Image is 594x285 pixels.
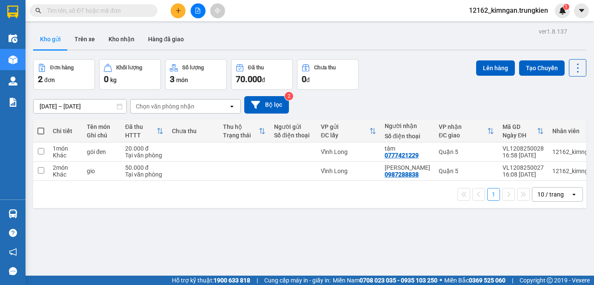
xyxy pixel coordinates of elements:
[125,132,157,139] div: HTTT
[574,3,589,18] button: caret-down
[285,92,293,100] sup: 2
[53,171,78,178] div: Khác
[439,123,487,130] div: VP nhận
[236,74,262,84] span: 70.000
[439,168,494,174] div: Quận 5
[141,29,191,49] button: Hàng đã giao
[170,74,174,84] span: 3
[125,152,163,159] div: Tại văn phòng
[191,3,206,18] button: file-add
[539,27,567,36] div: ver 1.8.137
[125,164,163,171] div: 50.000 đ
[9,229,17,237] span: question-circle
[476,60,515,76] button: Lên hàng
[53,128,78,134] div: Chi tiết
[262,77,265,83] span: đ
[578,7,585,14] span: caret-down
[385,145,430,152] div: tâm
[385,164,430,171] div: pham tuan
[512,276,513,285] span: |
[321,168,376,174] div: Vĩnh Long
[99,59,161,90] button: Khối lượng0kg
[360,277,437,284] strong: 0708 023 035 - 0935 103 250
[110,77,117,83] span: kg
[559,7,566,14] img: icon-new-feature
[116,65,142,71] div: Khối lượng
[171,3,186,18] button: plus
[223,123,259,130] div: Thu hộ
[47,6,147,15] input: Tìm tên, số ĐT hoặc mã đơn
[68,29,102,49] button: Trên xe
[53,152,78,159] div: Khác
[257,276,258,285] span: |
[35,8,41,14] span: search
[439,148,494,155] div: Quận 5
[165,59,227,90] button: Số lượng3món
[87,123,117,130] div: Tên món
[297,59,359,90] button: Chưa thu0đ
[321,132,369,139] div: ĐC lấy
[385,171,419,178] div: 0987288838
[487,188,500,201] button: 1
[248,65,264,71] div: Đã thu
[565,4,568,10] span: 1
[53,145,78,152] div: 1 món
[9,209,17,218] img: warehouse-icon
[214,277,250,284] strong: 1900 633 818
[214,8,220,14] span: aim
[9,267,17,275] span: message
[182,65,204,71] div: Số lượng
[223,132,259,139] div: Trạng thái
[571,191,577,198] svg: open
[104,74,109,84] span: 0
[306,77,310,83] span: đ
[9,34,17,43] img: warehouse-icon
[503,132,537,139] div: Ngày ĐH
[125,171,163,178] div: Tại văn phòng
[175,8,181,14] span: plus
[503,171,544,178] div: 16:08 [DATE]
[9,77,17,85] img: warehouse-icon
[547,277,553,283] span: copyright
[444,276,505,285] span: Miền Bắc
[7,6,18,18] img: logo-vxr
[33,59,95,90] button: Đơn hàng2đơn
[125,123,157,130] div: Đã thu
[34,100,126,113] input: Select a date range.
[440,279,442,282] span: ⚪️
[439,132,487,139] div: ĐC giao
[503,152,544,159] div: 16:58 [DATE]
[264,276,331,285] span: Cung cấp máy in - giấy in:
[317,120,380,142] th: Toggle SortBy
[87,148,117,155] div: gói đen
[321,123,369,130] div: VP gửi
[503,145,544,152] div: VL1208250028
[172,276,250,285] span: Hỗ trợ kỹ thuật:
[498,120,548,142] th: Toggle SortBy
[503,164,544,171] div: VL1208250027
[121,120,168,142] th: Toggle SortBy
[231,59,293,90] button: Đã thu70.000đ
[53,164,78,171] div: 2 món
[434,120,498,142] th: Toggle SortBy
[195,8,201,14] span: file-add
[385,123,430,129] div: Người nhận
[125,145,163,152] div: 20.000 đ
[274,132,312,139] div: Số điện thoại
[302,74,306,84] span: 0
[50,65,74,71] div: Đơn hàng
[136,102,194,111] div: Chọn văn phòng nhận
[9,248,17,256] span: notification
[244,96,289,114] button: Bộ lọc
[176,77,188,83] span: món
[314,65,336,71] div: Chưa thu
[219,120,270,142] th: Toggle SortBy
[503,123,537,130] div: Mã GD
[44,77,55,83] span: đơn
[172,128,214,134] div: Chưa thu
[87,168,117,174] div: gio
[469,277,505,284] strong: 0369 525 060
[38,74,43,84] span: 2
[462,5,555,16] span: 12162_kimngan.trungkien
[210,3,225,18] button: aim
